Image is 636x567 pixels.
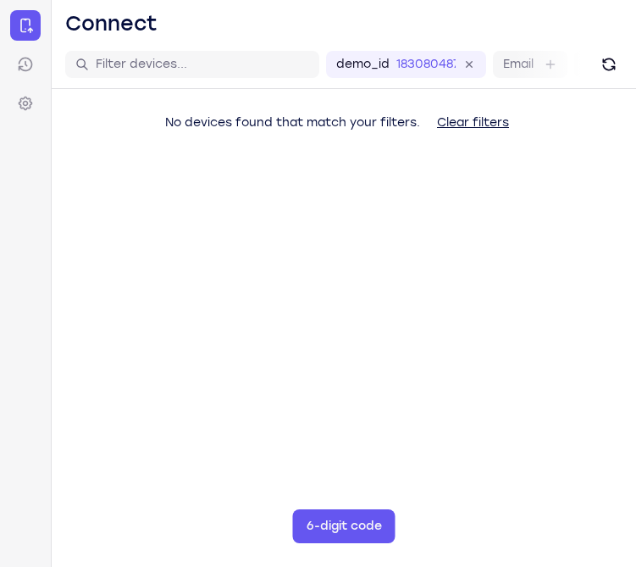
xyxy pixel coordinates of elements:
h1: Connect [65,10,158,37]
span: No devices found that match your filters. [165,115,420,130]
button: Clear filters [423,106,523,140]
label: demo_id [336,56,390,73]
button: Refresh [595,51,622,78]
label: Email [503,56,534,73]
a: Settings [10,88,41,119]
button: 6-digit code [293,509,395,543]
a: Connect [10,10,41,41]
input: Filter devices... [96,56,309,73]
a: Sessions [10,49,41,80]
